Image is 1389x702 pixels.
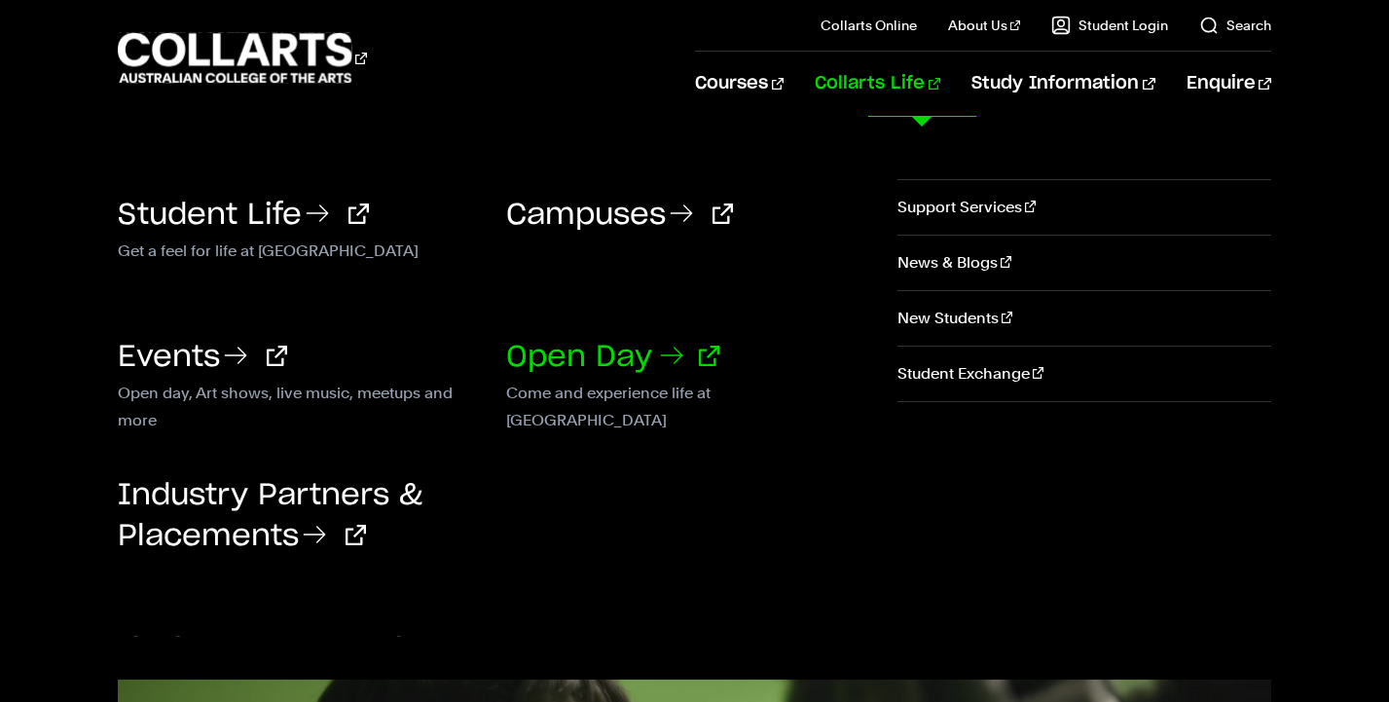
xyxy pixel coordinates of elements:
a: About Us [948,16,1020,35]
a: Support Services [897,180,1271,235]
p: Get a feel for life at [GEOGRAPHIC_DATA] [118,238,477,261]
a: Open Day [506,343,719,372]
p: Open day, Art shows, live music, meetups and more [118,380,477,403]
a: Student Exchange [897,347,1271,401]
a: Collarts Life [815,52,940,116]
a: Student Login [1051,16,1168,35]
a: Industry Partners & Placements [118,481,422,551]
p: Come and experience life at [GEOGRAPHIC_DATA] [506,380,865,403]
a: Events [118,343,287,372]
a: Campuses [506,201,733,230]
a: Enquire [1187,52,1271,116]
a: Student Life [118,201,369,230]
a: News & Blogs [897,236,1271,290]
a: Search [1199,16,1271,35]
a: Collarts Online [821,16,917,35]
a: Study Information [971,52,1154,116]
a: Courses [695,52,784,116]
div: Go to homepage [118,30,367,86]
a: New Students [897,291,1271,346]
